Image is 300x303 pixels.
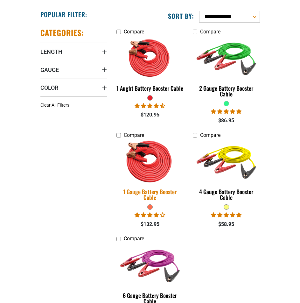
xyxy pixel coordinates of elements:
[116,28,184,88] img: features
[40,79,107,96] summary: Color
[135,103,165,109] span: 4.56 stars
[40,28,84,38] h2: Categories:
[193,131,260,192] img: yellow
[193,221,260,228] div: $58.95
[193,38,260,101] a: green 2 Gauge Battery Booster Cable
[40,10,87,18] h2: Popular Filter:
[40,48,62,55] span: Length
[193,117,260,124] div: $86.95
[40,102,69,108] span: Clear All Filters
[200,132,220,138] span: Compare
[193,28,260,88] img: green
[116,221,183,228] div: $132.95
[116,111,183,119] div: $120.95
[116,38,183,95] a: features 1 Aught Battery Booster Cable
[40,102,72,109] a: Clear All Filters
[168,12,194,20] label: Sort by:
[40,66,59,74] span: Gauge
[135,212,165,218] span: 4.00 stars
[116,85,183,91] div: 1 Aught Battery Booster Cable
[124,29,144,35] span: Compare
[116,189,183,200] div: 1 Gauge Battery Booster Cable
[40,61,107,79] summary: Gauge
[193,189,260,200] div: 4 Gauge Battery Booster Cable
[200,29,220,35] span: Compare
[116,235,184,295] img: purple
[211,109,241,115] span: 5.00 stars
[124,236,144,242] span: Compare
[40,43,107,60] summary: Length
[193,141,260,204] a: yellow 4 Gauge Battery Booster Cable
[193,85,260,97] div: 2 Gauge Battery Booster Cable
[113,128,187,195] img: orange
[116,141,183,204] a: orange 1 Gauge Battery Booster Cable
[211,212,241,218] span: 5.00 stars
[40,84,58,91] span: Color
[124,132,144,138] span: Compare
